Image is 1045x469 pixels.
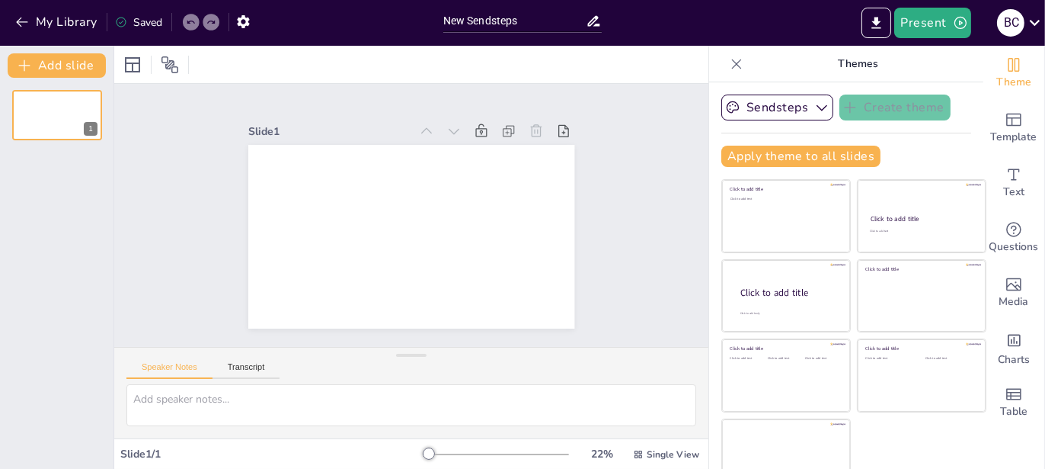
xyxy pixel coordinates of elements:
div: Add a table [983,375,1044,430]
span: Theme [996,74,1031,91]
div: Click to add title [866,266,975,272]
span: Text [1003,184,1024,201]
span: Charts [998,352,1030,368]
div: Add ready made slides [983,101,1044,156]
div: Click to add title [871,214,972,223]
div: Layout [120,53,145,77]
button: Add slide [8,53,106,78]
div: Add images, graphics, shapes or video [983,265,1044,320]
span: Template [991,129,1037,146]
p: Themes [749,46,968,82]
div: Slide 1 / 1 [120,447,423,461]
div: B C [997,9,1024,37]
div: Click to add title [730,345,839,352]
div: Click to add text [870,230,971,233]
div: Add charts and graphs [983,320,1044,375]
button: B C [997,8,1024,38]
div: Click to add text [866,357,914,361]
button: Transcript [213,362,280,379]
button: Export to PowerPoint [861,8,891,38]
span: Single View [647,448,699,461]
button: Speaker Notes [126,362,213,379]
div: Click to add text [805,357,839,361]
span: Position [161,56,179,74]
input: Insert title [443,10,586,32]
button: Present [894,8,970,38]
span: Table [1000,403,1027,420]
button: My Library [11,10,104,34]
span: Media [999,294,1029,310]
div: Click to add title [866,345,975,352]
div: Add text boxes [983,156,1044,210]
button: Sendsteps [721,95,833,120]
span: Questions [989,239,1039,255]
button: Apply theme to all slides [721,146,880,167]
div: Get real-time input from your audience [983,210,1044,265]
div: 1 [12,90,102,140]
div: Click to add body [740,311,836,315]
button: Create theme [839,95,951,120]
div: Click to add text [730,357,765,361]
div: Click to add title [740,286,838,299]
div: 1 [84,122,97,136]
div: Saved [115,15,162,30]
div: 22 % [584,447,621,461]
div: Slide 1 [375,287,529,366]
div: Click to add text [768,357,802,361]
div: Click to add title [730,186,839,192]
div: Click to add text [730,198,839,201]
div: Click to add text [925,357,973,361]
div: Change the overall theme [983,46,1044,101]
